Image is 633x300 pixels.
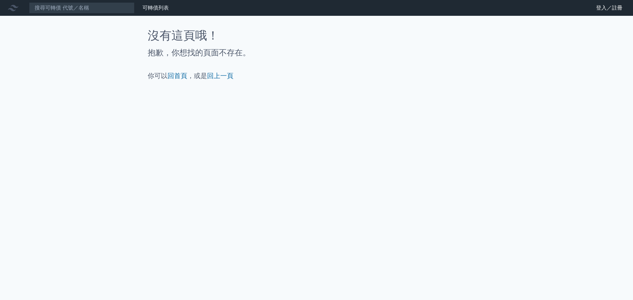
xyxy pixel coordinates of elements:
h2: 抱歉，你想找的頁面不存在。 [148,47,485,58]
h1: 沒有這頁哦！ [148,29,485,42]
p: 你可以 ，或是 [148,71,485,80]
a: 可轉債列表 [142,5,169,11]
a: 登入／註冊 [591,3,628,13]
a: 回首頁 [167,72,187,80]
a: 回上一頁 [207,72,233,80]
input: 搜尋可轉債 代號／名稱 [29,2,135,14]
